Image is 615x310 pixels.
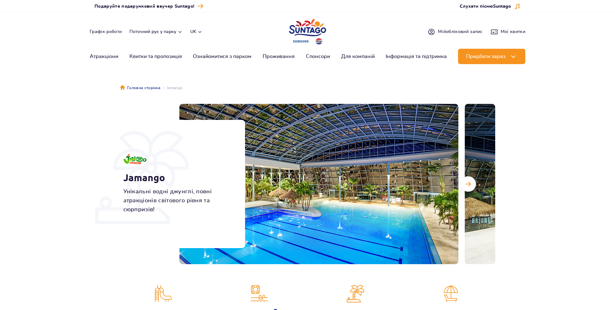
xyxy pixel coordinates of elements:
[341,49,375,64] a: Для компаній
[466,54,505,59] span: Придбати зараз
[123,187,231,214] p: Унікальні водні джунглі, повні атракціонів світового рівня та сюрпризів!
[386,49,447,64] a: Інформація та підтримка
[90,49,118,64] a: Атракціони
[120,85,160,91] a: Головна сторінка
[190,29,202,35] button: uk
[129,49,182,64] a: Квитки та пропозиція
[501,29,525,35] span: Мої квитки
[460,3,521,10] button: Слухати піснюSuntago
[306,49,330,64] a: Спонсори
[461,176,476,192] button: Наступний слайд
[193,49,251,64] a: Ознайомитися з парком
[289,16,326,46] a: Park of Poland
[493,4,511,9] span: Suntago
[438,29,483,35] span: Мій обліковий запис
[460,3,511,10] span: Слухати пісню
[160,85,183,91] li: Jamango
[428,28,483,36] a: Мійобліковий запис
[94,3,194,10] span: Подаруйте подарунковий ваучер Suntago!
[94,2,203,11] a: Подаруйте подарунковий ваучер Suntago!
[490,28,525,36] a: Мої квитки
[90,29,122,35] a: Графік роботи
[123,172,231,183] h1: Jamango
[458,49,525,64] button: Придбати зараз
[263,49,295,64] a: Проживання
[123,154,146,164] img: Jamango
[129,29,183,34] button: Поточний рух у парку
